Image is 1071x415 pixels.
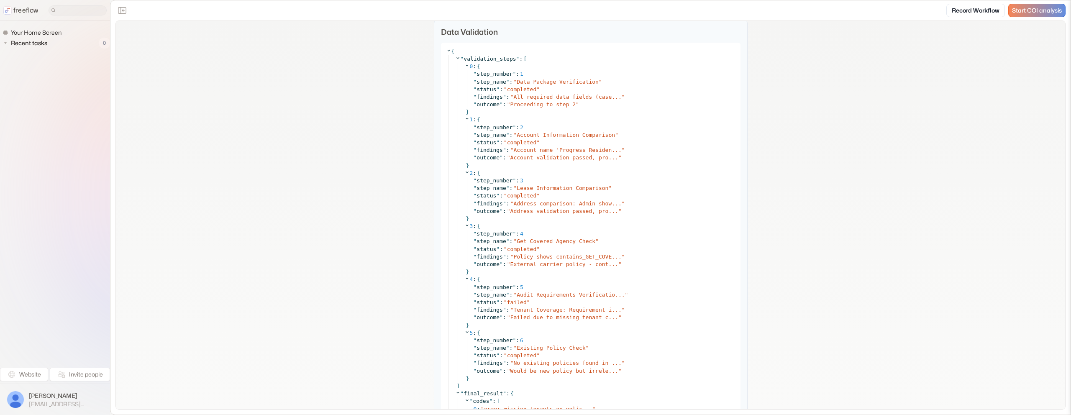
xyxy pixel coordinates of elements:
[503,368,506,374] span: :
[516,337,519,343] span: :
[513,132,517,138] span: "
[473,223,476,230] span: :
[470,276,473,282] span: 4
[536,86,540,92] span: "
[484,406,592,412] span: error_missing_tenants_on_polic...
[470,63,473,69] span: 0
[507,261,510,267] span: "
[510,94,514,100] span: "
[622,94,625,100] span: "
[477,284,512,290] span: step_number
[466,375,469,382] span: }
[510,261,618,267] span: External carrier policy - cont...
[500,314,503,320] span: "
[474,254,477,260] span: "
[516,124,519,131] span: :
[477,261,500,267] span: outcome
[466,322,469,328] span: }
[477,246,496,252] span: status
[946,4,1005,17] a: Record Workflow
[9,28,64,37] span: Your Home Screen
[477,360,503,366] span: findings
[510,200,514,207] span: "
[503,360,506,366] span: "
[474,406,477,412] span: 0
[500,154,503,161] span: "
[474,154,477,161] span: "
[506,238,510,244] span: "
[504,86,507,92] span: "
[474,261,477,267] span: "
[1008,4,1066,17] a: Start COI analysis
[477,314,500,320] span: outcome
[492,397,496,405] span: :
[517,185,608,191] span: Lease Information Comparison
[506,147,510,153] span: :
[507,86,536,92] span: completed
[516,71,519,77] span: :
[506,200,510,207] span: :
[503,261,506,267] span: :
[473,63,476,70] span: :
[536,352,540,359] span: "
[477,299,496,305] span: status
[512,284,516,290] span: "
[500,246,503,252] span: :
[477,147,503,153] span: findings
[512,124,516,131] span: "
[507,139,536,146] span: completed
[464,56,516,62] span: validation_steps
[474,147,477,153] span: "
[477,223,480,230] span: {
[496,246,500,252] span: "
[466,215,469,222] span: }
[477,329,480,337] span: {
[510,360,514,366] span: "
[517,132,615,138] span: Account Information Comparison
[477,208,500,214] span: outcome
[115,4,129,17] button: Close the sidebar
[50,368,110,381] button: Invite people
[477,406,480,412] span: :
[474,238,477,244] span: "
[466,269,469,275] span: }
[500,352,503,359] span: :
[507,352,536,359] span: completed
[625,292,628,298] span: "
[477,71,512,77] span: step_number
[504,352,507,359] span: "
[503,101,506,108] span: :
[474,231,477,237] span: "
[520,124,523,131] span: 2
[618,208,622,214] span: "
[622,254,625,260] span: "
[474,79,477,85] span: "
[506,307,510,313] span: :
[497,397,500,405] span: [
[477,169,480,177] span: {
[517,238,595,244] span: Get Covered Agency Check
[510,254,514,260] span: "
[466,109,469,115] span: }
[520,231,523,237] span: 4
[510,368,618,374] span: Would be new policy but irrele...
[506,132,510,138] span: "
[512,177,516,184] span: "
[512,337,516,343] span: "
[520,177,523,184] span: 3
[503,200,506,207] span: "
[477,238,506,244] span: step_name
[489,398,492,404] span: "
[481,406,484,412] span: "
[474,352,477,359] span: "
[586,345,589,351] span: "
[513,238,517,244] span: "
[503,154,506,161] span: :
[474,292,477,298] span: "
[5,389,105,410] button: [PERSON_NAME][EMAIL_ADDRESS][DOMAIN_NAME]
[513,94,621,100] span: All required data fields (case...
[507,208,510,214] span: "
[506,360,510,366] span: :
[470,398,473,404] span: "
[500,261,503,267] span: "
